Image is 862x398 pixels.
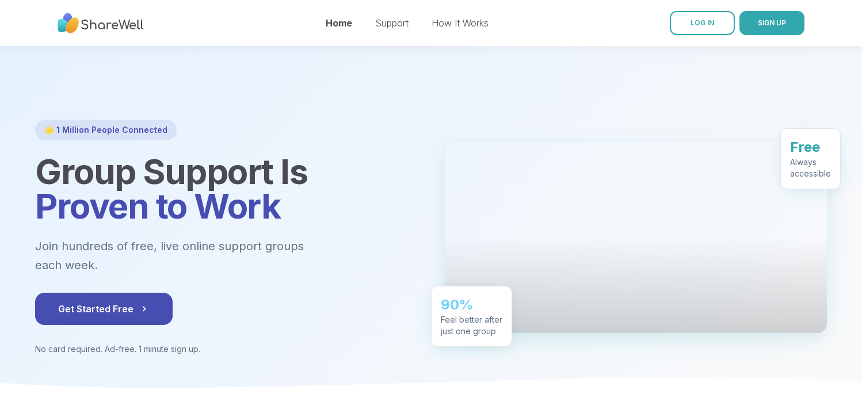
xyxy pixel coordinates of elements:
[670,11,735,35] a: LOG IN
[790,156,831,179] div: Always accessible
[35,185,280,227] span: Proven to Work
[441,295,502,313] div: 90%
[739,11,804,35] button: SIGN UP
[375,17,409,29] a: Support
[58,7,144,39] img: ShareWell Nav Logo
[441,313,502,336] div: Feel better after just one group
[35,120,177,140] div: 🌟 1 Million People Connected
[35,293,173,325] button: Get Started Free
[758,18,786,27] span: SIGN UP
[790,137,831,156] div: Free
[432,17,489,29] a: How It Works
[35,237,367,274] p: Join hundreds of free, live online support groups each week.
[326,17,352,29] a: Home
[35,343,417,355] p: No card required. Ad-free. 1 minute sign up.
[35,154,417,223] h1: Group Support Is
[691,18,714,27] span: LOG IN
[58,302,150,316] span: Get Started Free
